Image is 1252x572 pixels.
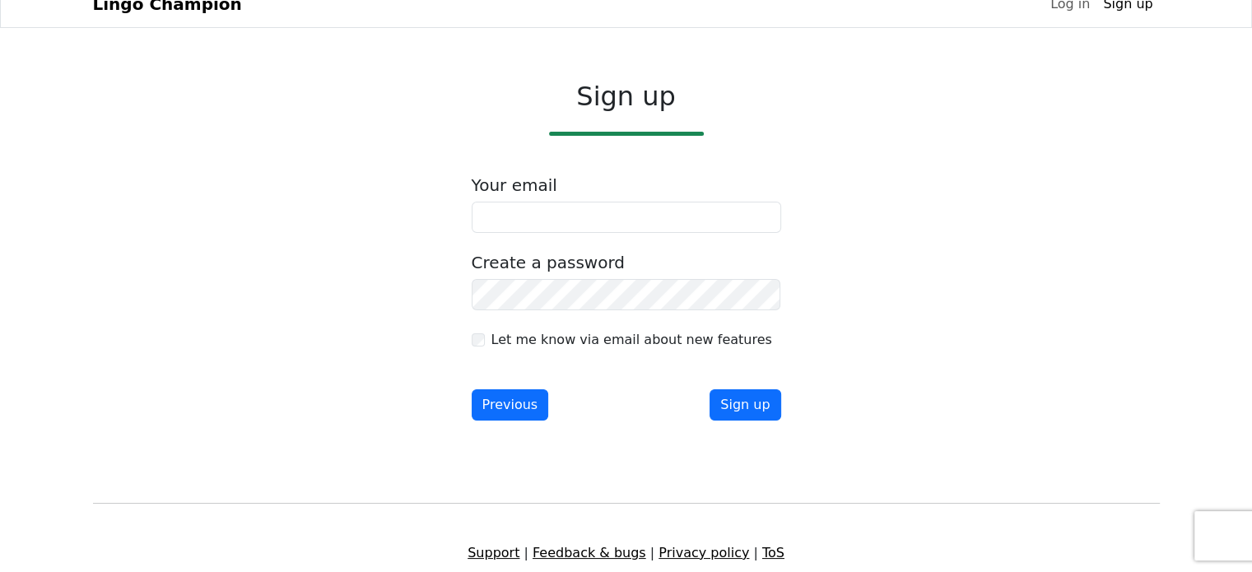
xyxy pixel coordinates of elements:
label: Create a password [472,253,625,272]
a: Feedback & bugs [533,545,646,560]
label: Your email [472,175,557,195]
a: Support [468,545,519,560]
label: Let me know via email about new features [491,330,772,350]
button: Sign up [710,389,780,421]
a: Privacy policy [659,545,749,560]
div: | | | [83,543,1170,563]
a: ToS [762,545,784,560]
button: Previous [472,389,549,421]
h2: Sign up [472,81,781,112]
